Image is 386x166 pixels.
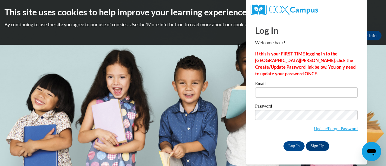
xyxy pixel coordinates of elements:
iframe: Button to launch messaging window [362,142,381,161]
label: Password [255,104,358,110]
a: Update/Forgot Password [314,126,358,131]
h1: Log In [255,24,358,36]
a: Sign Up [306,141,329,151]
a: More Info [353,31,381,40]
label: Email [255,81,358,87]
img: COX Campus [251,5,318,15]
input: Log In [283,141,305,151]
strong: If this is your FIRST TIME logging in to the [GEOGRAPHIC_DATA][PERSON_NAME], click the Create/Upd... [255,51,356,76]
h2: This site uses cookies to help improve your learning experience. [5,6,381,18]
p: Welcome back! [255,39,358,46]
p: By continuing to use the site you agree to our use of cookies. Use the ‘More info’ button to read... [5,21,381,28]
